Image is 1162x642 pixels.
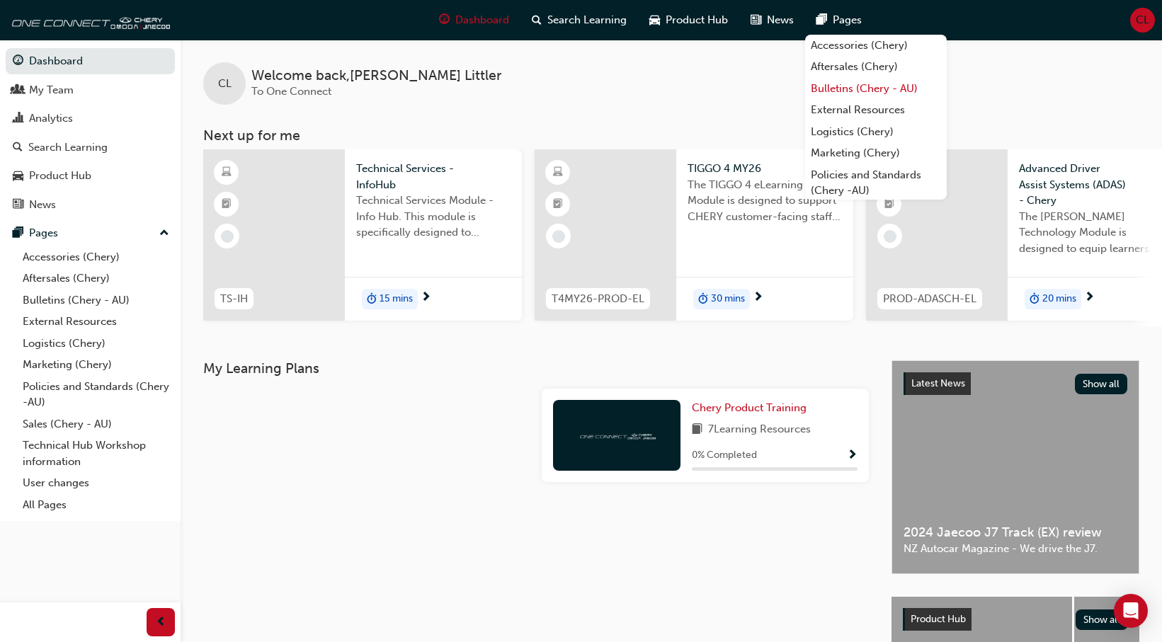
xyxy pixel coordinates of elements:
[6,134,175,161] a: Search Learning
[6,45,175,220] button: DashboardMy TeamAnalyticsSearch LearningProduct HubNews
[711,291,745,307] span: 30 mins
[17,494,175,516] a: All Pages
[1030,290,1039,309] span: duration-icon
[688,177,842,225] span: The TIGGO 4 eLearning Module is designed to support CHERY customer-facing staff with the product ...
[692,401,807,414] span: Chery Product Training
[708,421,811,439] span: 7 Learning Resources
[753,292,763,304] span: next-icon
[455,12,509,28] span: Dashboard
[805,56,947,78] a: Aftersales (Chery)
[1084,292,1095,304] span: next-icon
[17,311,175,333] a: External Resources
[904,372,1127,395] a: Latest NewsShow all
[553,164,563,182] span: learningResourceType_ELEARNING-icon
[911,377,965,389] span: Latest News
[692,447,757,464] span: 0 % Completed
[6,105,175,132] a: Analytics
[17,290,175,311] a: Bulletins (Chery - AU)
[816,11,827,29] span: pages-icon
[29,110,73,127] div: Analytics
[904,525,1127,541] span: 2024 Jaecoo J7 Track (EX) review
[221,230,234,243] span: learningRecordVerb_NONE-icon
[911,613,966,625] span: Product Hub
[159,224,169,243] span: up-icon
[17,413,175,435] a: Sales (Chery - AU)
[439,11,450,29] span: guage-icon
[1130,8,1155,33] button: CL
[805,121,947,143] a: Logistics (Chery)
[6,163,175,189] a: Product Hub
[6,192,175,218] a: News
[356,161,511,193] span: Technical Services - InfoHub
[552,291,644,307] span: T4MY26-PROD-EL
[356,193,511,241] span: Technical Services Module - Info Hub. This module is specifically designed to address the require...
[535,149,853,321] a: T4MY26-PROD-ELTIGGO 4 MY26The TIGGO 4 eLearning Module is designed to support CHERY customer-faci...
[222,164,232,182] span: learningResourceType_ELEARNING-icon
[203,360,869,377] h3: My Learning Plans
[1075,374,1128,394] button: Show all
[6,48,175,74] a: Dashboard
[1114,594,1148,628] div: Open Intercom Messenger
[547,12,627,28] span: Search Learning
[29,82,74,98] div: My Team
[751,11,761,29] span: news-icon
[29,197,56,213] div: News
[17,472,175,494] a: User changes
[421,292,431,304] span: next-icon
[904,541,1127,557] span: NZ Autocar Magazine - We drive the J7.
[367,290,377,309] span: duration-icon
[13,142,23,154] span: search-icon
[892,360,1139,574] a: Latest NewsShow all2024 Jaecoo J7 Track (EX) reviewNZ Autocar Magazine - We drive the J7.
[29,225,58,241] div: Pages
[13,113,23,125] span: chart-icon
[767,12,794,28] span: News
[692,421,702,439] span: book-icon
[805,78,947,100] a: Bulletins (Chery - AU)
[884,230,896,243] span: learningRecordVerb_NONE-icon
[1136,12,1149,28] span: CL
[805,99,947,121] a: External Resources
[380,291,413,307] span: 15 mins
[805,35,947,57] a: Accessories (Chery)
[698,290,708,309] span: duration-icon
[222,195,232,214] span: booktick-icon
[638,6,739,35] a: car-iconProduct Hub
[17,246,175,268] a: Accessories (Chery)
[17,435,175,472] a: Technical Hub Workshop information
[156,614,166,631] span: prev-icon
[6,77,175,103] a: My Team
[847,447,858,464] button: Show Progress
[649,11,660,29] span: car-icon
[6,220,175,246] button: Pages
[520,6,638,35] a: search-iconSearch Learning
[805,6,873,35] a: pages-iconPages
[17,268,175,290] a: Aftersales (Chery)
[553,195,563,214] span: booktick-icon
[13,84,23,97] span: people-icon
[181,127,1162,144] h3: Next up for me
[578,428,656,442] img: oneconnect
[1076,609,1129,630] button: Show all
[1042,291,1076,307] span: 20 mins
[220,291,248,307] span: TS-IH
[739,6,805,35] a: news-iconNews
[903,608,1128,631] a: Product HubShow all
[532,11,542,29] span: search-icon
[13,55,23,68] span: guage-icon
[805,142,947,164] a: Marketing (Chery)
[805,164,947,202] a: Policies and Standards (Chery -AU)
[7,6,170,34] a: oneconnect
[13,227,23,240] span: pages-icon
[847,449,858,462] span: Show Progress
[251,85,331,98] span: To One Connect
[13,170,23,183] span: car-icon
[833,12,862,28] span: Pages
[17,333,175,355] a: Logistics (Chery)
[17,354,175,376] a: Marketing (Chery)
[251,68,501,84] span: Welcome back , [PERSON_NAME] Littler
[883,291,976,307] span: PROD-ADASCH-EL
[13,199,23,212] span: news-icon
[29,168,91,184] div: Product Hub
[692,400,812,416] a: Chery Product Training
[884,195,894,214] span: booktick-icon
